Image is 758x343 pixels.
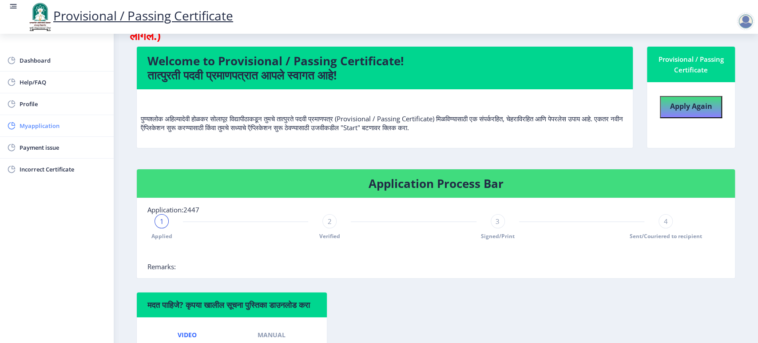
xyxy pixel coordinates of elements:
[481,232,515,240] span: Signed/Print
[160,217,164,226] span: 1
[27,2,53,32] img: logo
[658,54,724,75] div: Provisional / Passing Certificate
[147,205,199,214] span: Application:2447
[670,101,712,111] b: Apply Again
[663,217,667,226] span: 4
[20,164,107,175] span: Incorrect Certificate
[151,232,172,240] span: Applied
[141,96,629,132] p: पुण्यश्लोक अहिल्यादेवी होळकर सोलापूर विद्यापीठाकडून तुमचे तात्पुरते पदवी प्रमाणपत्र (Provisional ...
[147,262,176,271] span: Remarks:
[147,176,724,191] h4: Application Process Bar
[27,7,233,24] a: Provisional / Passing Certificate
[496,217,500,226] span: 3
[20,120,107,131] span: Myapplication
[20,99,107,109] span: Profile
[147,299,316,310] h6: मदत पाहिजे? कृपया खालील सूचना पुस्तिका डाउनलोड करा
[178,331,197,339] span: Video
[20,55,107,66] span: Dashboard
[328,217,332,226] span: 2
[147,54,622,82] h4: Welcome to Provisional / Passing Certificate! तात्पुरती पदवी प्रमाणपत्रात आपले स्वागत आहे!
[258,331,286,339] span: Manual
[20,77,107,88] span: Help/FAQ
[319,232,340,240] span: Verified
[660,96,722,118] button: Apply Again
[629,232,702,240] span: Sent/Couriered to recipient
[20,142,107,153] span: Payment issue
